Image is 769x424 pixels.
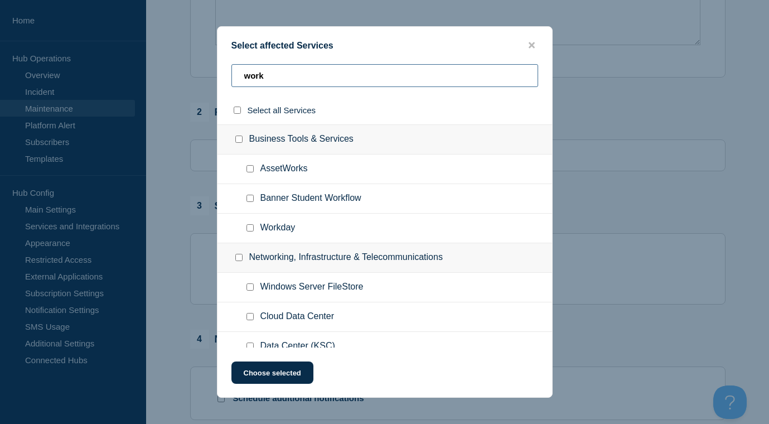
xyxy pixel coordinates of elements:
input: Data Center (KSC) checkbox [246,343,254,350]
span: Banner Student Workflow [260,193,361,204]
span: Windows Server FileStore [260,282,364,293]
button: close button [525,40,538,51]
input: Business Tools & Services checkbox [235,136,243,143]
div: Business Tools & Services [217,124,552,155]
div: Select affected Services [217,40,552,51]
span: Data Center (KSC) [260,341,335,352]
span: Select all Services [248,105,316,115]
span: Cloud Data Center [260,311,335,322]
input: Search [231,64,538,87]
input: Windows Server FileStore checkbox [246,283,254,291]
div: Networking, Infrastructure & Telecommunications [217,243,552,273]
button: Choose selected [231,362,313,384]
input: Workday checkbox [246,224,254,232]
span: Workday [260,223,296,234]
input: Networking, Infrastructure & Telecommunications checkbox [235,254,243,261]
span: AssetWorks [260,163,308,175]
input: AssetWorks checkbox [246,165,254,172]
input: Cloud Data Center checkbox [246,313,254,320]
input: select all checkbox [234,107,241,114]
input: Banner Student Workflow checkbox [246,195,254,202]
